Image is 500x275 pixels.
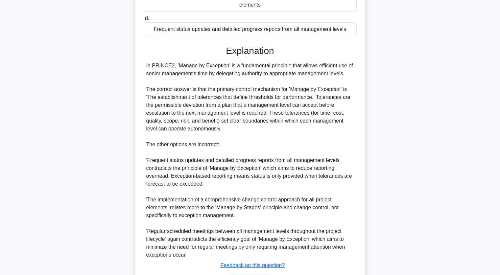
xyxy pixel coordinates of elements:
[146,62,354,259] div: In PRINCE2, 'Manage by Exception' is a fundamental principle that allows efficient use of senior ...
[144,22,357,36] div: Frequent status updates and detailed progress reports from all management levels
[221,263,285,268] a: Feedback on this question?
[148,45,353,57] h3: Explanation
[145,15,149,21] span: d.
